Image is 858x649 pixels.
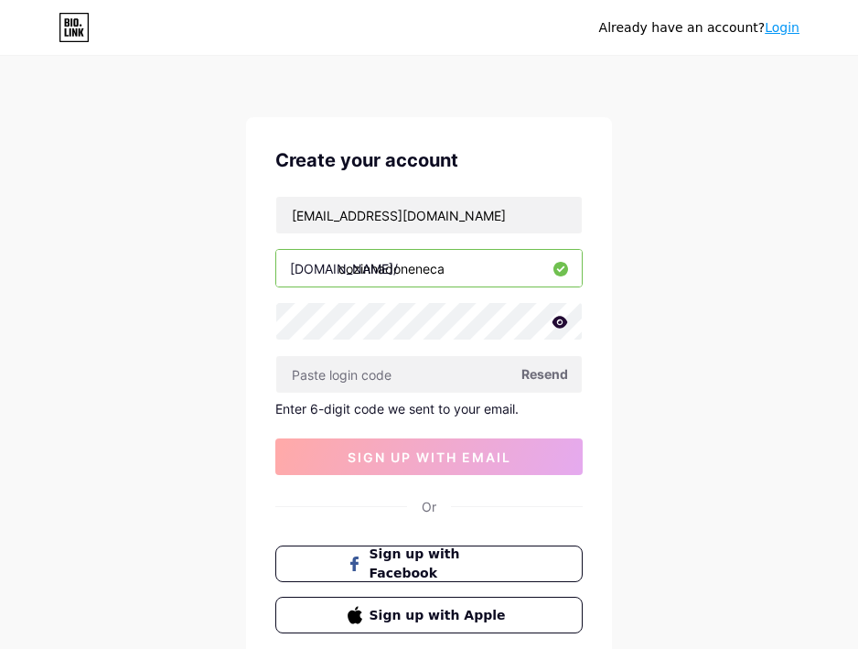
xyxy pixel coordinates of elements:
[276,197,582,233] input: Email
[370,545,511,583] span: Sign up with Facebook
[275,597,583,633] button: Sign up with Apple
[348,449,511,465] span: sign up with email
[276,356,582,393] input: Paste login code
[275,438,583,475] button: sign up with email
[275,546,583,582] button: Sign up with Facebook
[765,20,799,35] a: Login
[599,18,799,38] div: Already have an account?
[521,364,568,384] span: Resend
[275,401,583,416] div: Enter 6-digit code we sent to your email.
[276,250,582,287] input: username
[275,146,583,174] div: Create your account
[290,259,398,278] div: [DOMAIN_NAME]/
[422,497,436,516] div: Or
[370,606,511,625] span: Sign up with Apple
